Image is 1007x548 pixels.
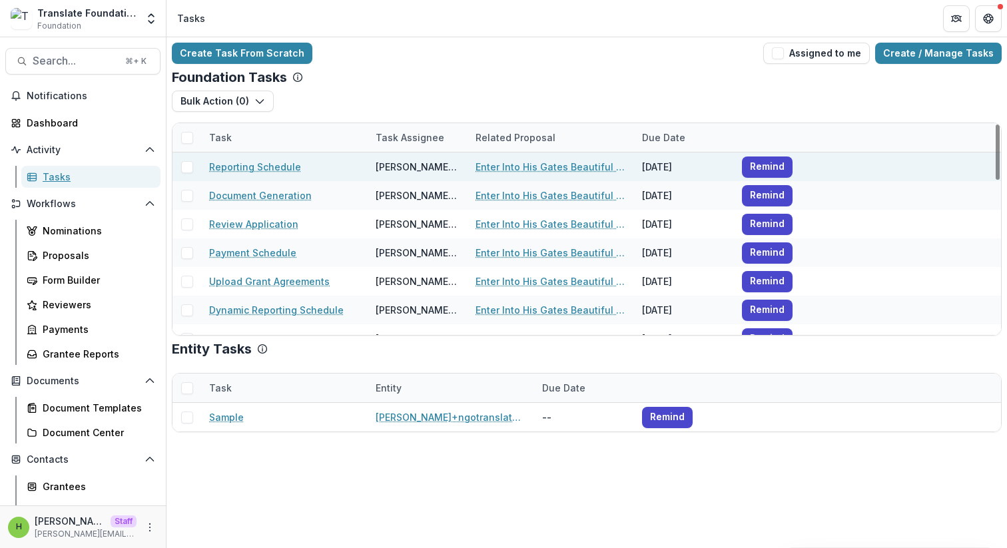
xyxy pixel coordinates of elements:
a: Reviewers [21,294,161,316]
div: Due Date [634,131,693,144]
a: Nominations [21,220,161,242]
div: Related Proposal [468,131,563,144]
a: Document Generation [209,188,312,202]
div: -- [534,403,634,431]
p: Entity Tasks [172,341,252,357]
div: Nominations [43,224,150,238]
a: Document Templates [21,397,161,419]
div: [PERSON_NAME][EMAIL_ADDRESS][DOMAIN_NAME] [376,160,460,174]
div: Constituents [43,504,150,518]
div: [PERSON_NAME][EMAIL_ADDRESS][DOMAIN_NAME] [376,188,460,202]
div: Document Templates [43,401,150,415]
div: Task [201,381,240,395]
div: Task Assignee [368,131,452,144]
a: Enter Into His Gates Beautiful Gate with EIN no contact - 2025 - Form for Translation Public [476,160,626,174]
div: Due Date [634,123,734,152]
div: Entity [368,374,534,402]
div: Related Proposal [468,123,634,152]
div: Task [201,374,368,402]
div: Proposals [43,248,150,262]
a: Enter Into His Gates Beautiful Gate with EIN no contact - 2025 - Form for Translation Public [476,274,626,288]
a: [PERSON_NAME]+ngotranslatatetest NGO [376,410,526,424]
a: Enter Into His Gates Beautiful Gate with EIN no contact - 2025 - Form for Translation Public [476,246,626,260]
a: Proposals [21,244,161,266]
button: Open entity switcher [142,5,161,32]
button: Open Contacts [5,449,161,470]
a: Tasks [21,166,161,188]
a: Enter Into His Gates Beautiful Gate with EIN no contact - 2025 - Form for Translation Public [476,188,626,202]
div: Payments [43,322,150,336]
div: [DATE] [634,152,734,181]
div: Task [201,123,368,152]
nav: breadcrumb [172,9,210,28]
a: Enter Into His Gates Beautiful Gate with EIN no contact - 2025 - Form for Translation Public [476,217,626,231]
button: Remind [742,242,793,264]
button: Remind [742,300,793,321]
button: Remind [742,156,793,178]
div: Grantees [43,479,150,493]
div: Task Assignee [368,123,468,152]
div: [PERSON_NAME][EMAIL_ADDRESS][DOMAIN_NAME] [376,303,460,317]
button: Remind [642,407,693,428]
button: More [142,519,158,535]
a: Payment Schedule [209,246,296,260]
img: Translate Foundation Checks [11,8,32,29]
div: Form Builder [43,273,150,287]
a: Sample [209,410,244,424]
div: Document Center [43,425,150,439]
p: Staff [111,515,137,527]
div: Grantee Reports [43,347,150,361]
a: Dashboard [5,112,161,134]
a: Payments [21,318,161,340]
span: Contacts [27,454,139,465]
div: [DATE] [634,181,734,210]
button: Bulk Action (0) [172,91,274,112]
button: Assigned to me [763,43,870,64]
div: ⌘ + K [123,54,149,69]
button: Notifications [5,85,161,107]
button: Remind [742,214,793,235]
div: [DATE] [634,296,734,324]
a: Grantees [21,475,161,497]
p: [PERSON_NAME][EMAIL_ADDRESS][DOMAIN_NAME] [35,528,137,540]
div: [DATE] [634,324,734,353]
div: Tasks [43,170,150,184]
div: [DATE] [634,238,734,267]
button: Open Documents [5,370,161,392]
div: [DATE] [634,210,734,238]
div: Entity [368,381,410,395]
button: Partners [943,5,970,32]
a: Reporting Schedule [209,160,301,174]
span: Notifications [27,91,155,102]
a: Upload Grant Agreements [209,274,330,288]
span: Activity [27,144,139,156]
div: [PERSON_NAME][EMAIL_ADDRESS][DOMAIN_NAME] [376,246,460,260]
button: Remind [742,185,793,206]
div: [PERSON_NAME][EMAIL_ADDRESS][DOMAIN_NAME] [376,332,460,346]
p: Foundation Tasks [172,69,287,85]
button: Open Workflows [5,193,161,214]
div: Himanshu [16,523,22,531]
a: Dynamic Reporting Schedule [209,303,344,317]
span: Documents [27,376,139,387]
a: Dynamic Payment Schedule [209,332,339,346]
a: Enter Into His Gates Beautiful Gate with EIN no contact - 2025 - Form for Translation Public [476,303,626,317]
div: [PERSON_NAME][EMAIL_ADDRESS][DOMAIN_NAME] [376,274,460,288]
div: Task [201,131,240,144]
a: Constituents [21,500,161,522]
a: Enter Into His Gates Beautiful Gate with EIN no contact - 2025 - Form for Translation Public [476,332,626,346]
div: [DATE] [634,267,734,296]
div: Dashboard [27,116,150,130]
div: Due Date [534,381,593,395]
a: Form Builder [21,269,161,291]
div: [PERSON_NAME][EMAIL_ADDRESS][DOMAIN_NAME] [376,217,460,231]
span: Search... [33,55,117,67]
a: Grantee Reports [21,343,161,365]
a: Create / Manage Tasks [875,43,1002,64]
div: Reviewers [43,298,150,312]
